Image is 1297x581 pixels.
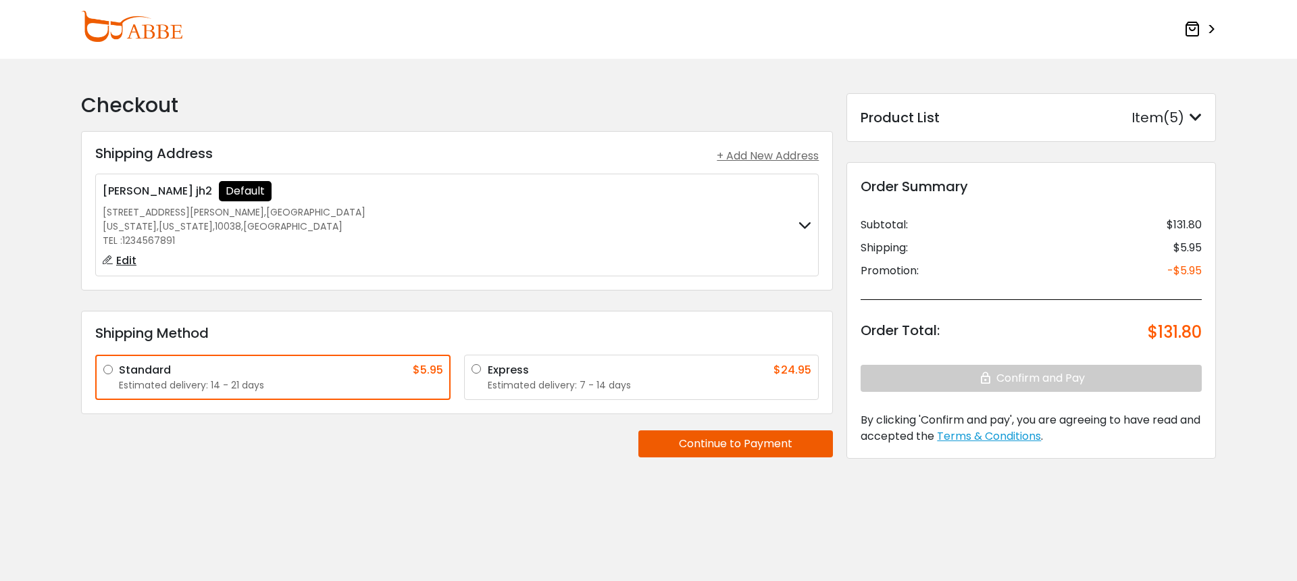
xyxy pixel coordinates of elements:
div: Default [219,181,272,201]
span: 10038 [215,220,241,234]
h3: Shipping Method [95,325,819,341]
span: 1234567891 [122,234,175,247]
div: Shipping: [861,240,908,256]
div: $5.95 [1173,240,1202,256]
div: , [103,205,365,220]
div: $5.95 [413,362,443,378]
div: Subtotal: [861,217,908,233]
div: $131.80 [1167,217,1202,233]
div: TEL : [103,234,365,248]
div: Promotion: [861,263,919,279]
span: [STREET_ADDRESS][PERSON_NAME] [103,205,264,219]
div: Standard [119,362,171,378]
span: [PERSON_NAME] [103,183,193,199]
div: Order Total: [861,320,940,345]
div: Product List [861,107,940,128]
div: + Add New Address [717,148,819,164]
div: , , , [103,220,365,234]
div: Item(5) [1131,107,1202,128]
span: jh2 [196,183,212,199]
div: $131.80 [1148,320,1202,345]
a: > [1184,17,1216,42]
img: abbeglasses.com [81,11,182,42]
span: By clicking 'Confirm and pay', you are agreeing to have read and accepted the [861,412,1200,444]
span: [US_STATE] [159,220,213,234]
span: Terms & Conditions [937,428,1041,444]
span: Edit [116,253,136,268]
span: > [1203,18,1216,42]
div: Express [488,362,529,378]
h3: Shipping Address [95,145,213,161]
span: [GEOGRAPHIC_DATA] [243,220,342,234]
div: Estimated delivery: 14 - 21 days [119,378,443,393]
div: Estimated delivery: 7 - 14 days [488,378,812,393]
div: $24.95 [773,362,811,378]
button: Continue to Payment [638,430,833,457]
span: [US_STATE] [103,220,157,234]
h2: Checkout [81,93,833,118]
div: Order Summary [861,176,1202,197]
span: [GEOGRAPHIC_DATA] [266,205,365,219]
div: -$5.95 [1167,263,1202,279]
div: . [861,412,1202,445]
